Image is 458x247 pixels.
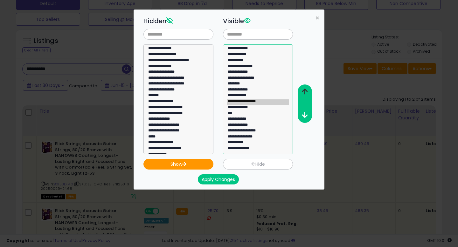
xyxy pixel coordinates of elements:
h3: Visible [223,16,293,26]
span: × [315,13,319,23]
h3: Hidden [143,16,213,26]
button: Show [143,159,213,170]
button: Hide [223,159,293,170]
button: Apply Changes [198,174,239,184]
